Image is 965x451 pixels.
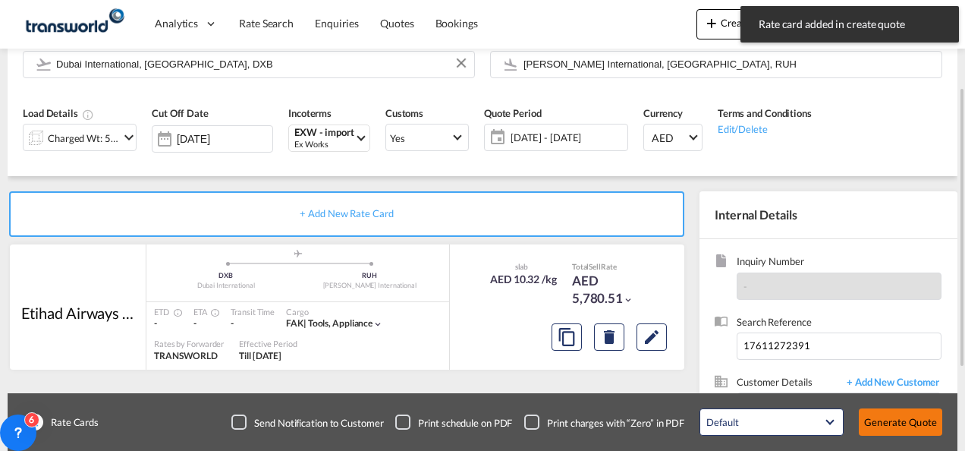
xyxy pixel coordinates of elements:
img: f753ae806dec11f0841701cdfdf085c0.png [23,7,125,41]
div: Rates by Forwarder [154,338,224,349]
button: Edit [637,323,667,351]
md-input-container: King Khaled International, Riyadh, RUH [490,51,942,78]
span: [DATE] - [DATE] [507,127,627,148]
span: Terms and Conditions [718,107,812,119]
button: Copy [552,323,582,351]
md-icon: icon-chevron-down [623,295,633,305]
md-icon: icon-chevron-down [120,128,138,147]
div: DXB [154,271,298,281]
div: - [231,317,275,330]
div: Send Notification to Customer [254,416,383,430]
button: icon-plus 400-fgCreate Quote [696,9,787,39]
span: Customs [385,107,423,119]
div: EXW - import [294,127,354,138]
span: Incoterms [288,107,332,119]
div: TRANSWORLD [154,350,224,363]
div: RUH [298,271,442,281]
span: FAK [286,317,308,329]
span: Rate card added in create quote [754,17,945,32]
div: Transit Time [231,306,275,317]
md-icon: Estimated Time Of Departure [169,308,178,317]
div: ETA [193,306,216,317]
span: - [193,317,196,329]
div: tools, appliance [286,317,372,330]
div: Yes [390,132,405,144]
div: Print schedule on PDF [418,416,512,430]
div: Charged Wt: 560.00 KGicon-chevron-down [23,124,137,151]
span: Rate Search [239,17,294,30]
md-select: Select Currency: د.إ AEDUnited Arab Emirates Dirham [643,124,703,151]
div: Edit/Delete [718,121,812,136]
div: ETD [154,306,178,317]
span: Search Reference [737,315,941,333]
div: Print charges with “Zero” in PDF [547,416,684,430]
span: AED [652,131,687,146]
span: Till [DATE] [239,350,281,361]
span: TRANSWORLD [154,350,218,361]
div: Dubai International [154,281,298,291]
span: Quotes [380,17,413,30]
span: Load Details [23,107,94,119]
div: [PERSON_NAME] International [298,281,442,291]
div: Effective Period [239,338,297,349]
span: Inquiry Number [737,254,941,272]
span: Enquiries [315,17,359,30]
span: + Add New Rate Card [300,207,393,219]
div: Till 30 Sep 2025 [239,350,281,363]
span: Bookings [435,17,478,30]
md-icon: icon-calendar [485,128,503,147]
md-icon: icon-chevron-down [372,319,383,330]
span: Rate Cards [43,415,99,429]
div: Etihad Airways dba Etihad [21,302,135,323]
div: Default [706,416,738,428]
md-input-container: Dubai International, Dubai, DXB [23,51,475,78]
span: [DATE] - [DATE] [511,131,624,144]
span: Analytics [155,16,198,31]
div: + Add New Rate Card [9,191,684,237]
span: - [743,280,747,292]
div: Cargo [286,306,383,317]
md-select: Select Customs: Yes [385,124,469,151]
input: Enter search reference [737,333,941,360]
div: Total Rate [572,261,648,272]
md-select: Select Incoterms: EXW - import Ex Works [288,125,370,152]
md-checkbox: Checkbox No Ink [524,415,684,430]
input: Search by Door/Airport [56,51,467,77]
div: AED 5,780.51 [572,272,648,308]
span: | [303,317,306,329]
input: Search by Door/Airport [523,51,934,77]
div: AED 10.32 /kg [490,272,557,287]
md-checkbox: Checkbox No Ink [231,415,383,430]
span: Quote Period [484,107,542,119]
span: - [154,317,157,329]
span: Cut Off Date [152,107,209,119]
div: slab [486,261,557,272]
div: Ex Works [294,138,354,150]
span: Customer Details [737,375,839,393]
button: Generate Quote [859,408,942,436]
div: Charged Wt: 560.00 KG [48,128,119,149]
input: Select [177,133,272,145]
span: Sell [589,262,601,271]
button: Delete [594,323,624,351]
div: Internal Details [699,191,957,238]
span: Currency [643,107,683,119]
md-checkbox: Checkbox No Ink [395,415,512,430]
md-icon: Estimated Time Of Arrival [206,308,215,317]
button: Clear Input [450,52,473,74]
md-icon: assets/icons/custom/roll-o-plane.svg [289,250,307,257]
md-icon: Chargeable Weight [82,109,94,121]
md-icon: assets/icons/custom/copyQuote.svg [558,328,576,346]
md-icon: icon-plus 400-fg [703,14,721,32]
span: + Add New Customer [839,375,941,393]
